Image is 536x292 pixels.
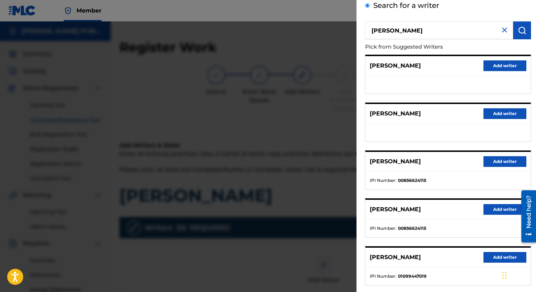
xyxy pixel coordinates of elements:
[370,225,396,232] span: IPI Number :
[365,39,490,55] p: Pick from Suggested Writers
[483,60,526,71] button: Add writer
[516,187,536,245] iframe: Resource Center
[398,225,426,232] strong: 00856624115
[500,258,536,292] div: Widget de chat
[64,6,72,15] img: Top Rightsholder
[483,108,526,119] button: Add writer
[370,273,396,279] span: IPI Number :
[483,156,526,167] button: Add writer
[398,177,426,184] strong: 00856624115
[9,5,36,16] img: MLC Logo
[518,26,526,35] img: Search Works
[370,109,421,118] p: [PERSON_NAME]
[370,177,396,184] span: IPI Number :
[370,253,421,262] p: [PERSON_NAME]
[370,157,421,166] p: [PERSON_NAME]
[77,6,102,15] span: Member
[500,26,509,34] img: close
[502,265,507,286] div: Arrastrar
[365,21,513,39] input: Search writer's name or IPI Number
[370,61,421,70] p: [PERSON_NAME]
[398,273,427,279] strong: 01099447019
[483,204,526,215] button: Add writer
[483,252,526,263] button: Add writer
[370,205,421,214] p: [PERSON_NAME]
[500,258,536,292] iframe: Chat Widget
